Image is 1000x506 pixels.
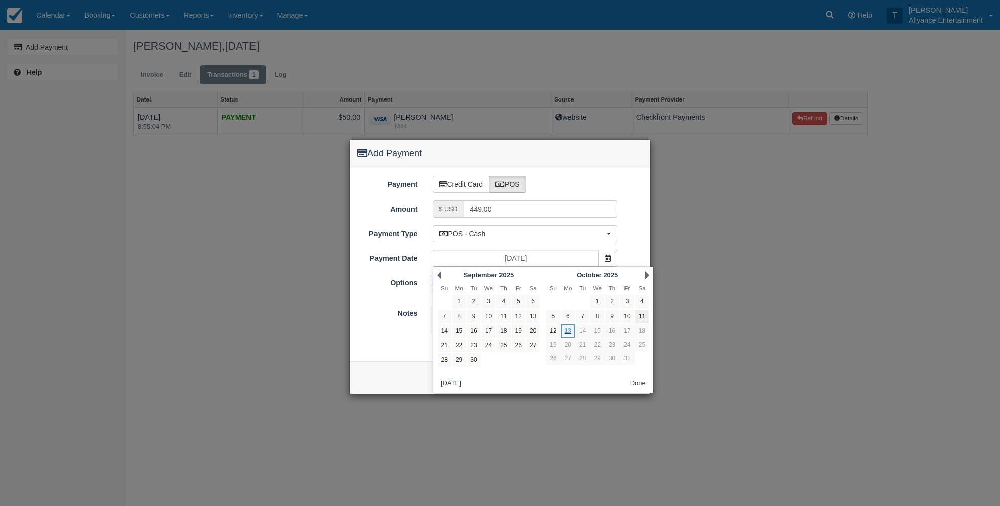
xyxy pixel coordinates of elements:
span: Tuesday [579,285,586,291]
span: 15 [590,324,604,338]
a: 6 [561,310,575,323]
span: 31 [619,352,634,365]
span: Saturday [638,285,645,291]
label: Payment [350,176,425,190]
span: Thursday [609,285,616,291]
a: 11 [496,310,510,323]
a: 20 [526,324,540,338]
a: 3 [482,295,495,309]
a: 8 [590,310,604,323]
span: Thursday [500,285,507,291]
a: 19 [512,324,525,338]
a: 7 [438,310,451,323]
a: 5 [546,310,560,323]
a: 5 [512,295,525,309]
a: 28 [438,353,451,367]
a: 13 [561,324,575,338]
a: 18 [496,324,510,338]
span: 30 [605,352,619,365]
a: 27 [526,339,540,352]
a: 10 [482,310,495,323]
span: 17 [619,324,634,338]
a: 10 [620,310,634,323]
label: Payment Type [350,225,425,239]
span: Wednesday [484,285,493,291]
span: 2025 [499,271,514,279]
label: Credit Card [433,176,490,193]
span: 28 [575,352,590,365]
a: 26 [512,339,525,352]
span: 18 [635,324,649,338]
h4: Add Payment [357,147,643,160]
a: 30 [467,353,480,367]
span: October [577,271,602,279]
a: 25 [496,339,510,352]
span: 25 [635,338,649,352]
a: 23 [467,339,480,352]
span: Friday [624,285,630,291]
span: 16 [605,324,619,338]
button: [DATE] [437,378,465,390]
a: Next [645,271,649,279]
a: 22 [452,339,466,352]
a: 4 [635,295,649,309]
button: POS - Cash [433,225,618,242]
a: 8 [452,310,466,323]
a: 16 [467,324,480,338]
a: 1 [452,295,466,309]
a: 1 [590,295,604,309]
a: 9 [605,310,619,323]
span: September [464,271,497,279]
label: Notes [350,305,425,319]
span: Monday [455,285,463,291]
a: 12 [546,324,560,338]
label: Payment Date [350,250,425,264]
a: 11 [635,310,649,323]
span: Friday [516,285,521,291]
span: 29 [590,352,604,365]
span: Sunday [550,285,557,291]
a: 2 [467,295,480,309]
a: Prev [437,271,441,279]
span: 20 [561,338,575,352]
span: 14 [575,324,590,338]
span: Saturday [530,285,537,291]
span: POS - Cash [439,229,605,239]
span: 21 [575,338,590,352]
span: 26 [546,352,560,365]
a: 2 [605,295,619,309]
a: 6 [526,295,540,309]
a: 17 [482,324,495,338]
a: 12 [512,310,525,323]
a: 9 [467,310,480,323]
a: 13 [526,310,540,323]
a: 15 [452,324,466,338]
label: POS [489,176,526,193]
a: 29 [452,353,466,367]
span: Tuesday [470,285,477,291]
a: 21 [438,339,451,352]
span: Sunday [441,285,448,291]
input: Valid amount required. [464,200,618,218]
a: 14 [438,324,451,338]
span: Wednesday [593,285,602,291]
span: 27 [561,352,575,365]
label: Amount [350,200,425,215]
button: Done [626,378,650,390]
span: 22 [590,338,604,352]
span: 23 [605,338,619,352]
span: 19 [546,338,560,352]
span: 2025 [603,271,618,279]
span: Monday [564,285,572,291]
a: 7 [576,310,589,323]
label: Options [350,274,425,288]
span: 24 [619,338,634,352]
a: 4 [496,295,510,309]
a: 3 [620,295,634,309]
small: $ USD [439,206,458,213]
a: 24 [482,339,495,352]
